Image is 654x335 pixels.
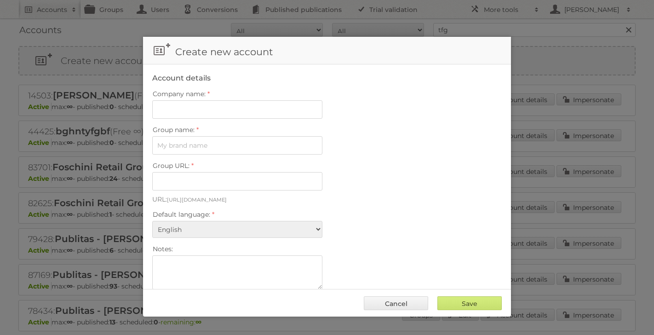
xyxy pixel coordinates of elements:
[152,195,502,203] p: URL:
[143,37,511,64] h1: Create new account
[153,126,195,134] span: Group name:
[167,196,227,203] small: [URL][DOMAIN_NAME]
[153,245,173,253] span: Notes:
[153,210,210,219] span: Default language:
[153,162,189,170] span: Group URL:
[437,296,502,310] input: Save
[153,90,206,98] span: Company name:
[152,136,322,155] input: My brand name
[364,296,428,310] a: Cancel
[152,74,211,82] legend: Account details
